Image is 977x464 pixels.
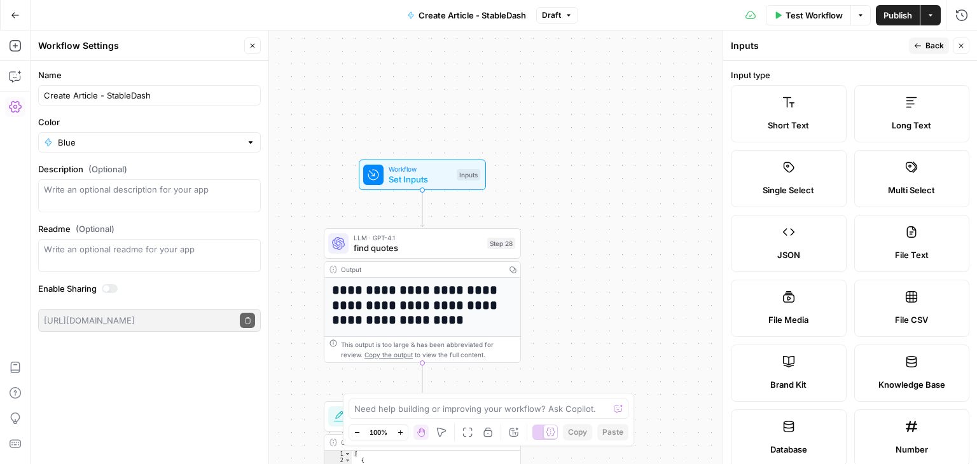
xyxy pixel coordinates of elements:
input: Blue [58,136,241,149]
div: Inputs [731,39,905,52]
label: Readme [38,222,261,235]
div: Step 28 [487,238,515,249]
span: LLM · GPT-4.1 [354,233,482,243]
input: Untitled [44,89,255,102]
span: Draft [542,10,561,21]
span: Set Inputs [389,173,452,186]
button: Paste [597,424,628,440]
span: (Optional) [76,222,114,235]
span: Workflow [389,164,452,174]
span: Knowledge Base [878,378,945,391]
button: Copy [563,424,592,440]
span: Brand Kit [770,378,807,391]
div: 2 [324,457,352,463]
span: Create Article - StableDash [419,9,526,22]
div: Workflow Settings [38,39,240,52]
span: Copy [568,426,587,438]
span: Multi Select [888,184,935,196]
span: find quotes [354,242,482,254]
span: Copy the output [364,351,413,358]
span: Back [925,40,944,51]
span: JSON [777,249,800,261]
span: Toggle code folding, rows 1 through 13 [344,451,351,457]
span: (Optional) [88,163,127,175]
span: File Media [768,313,808,326]
div: Inputs [457,169,480,181]
span: Test Workflow [786,9,843,22]
span: Paste [602,426,623,438]
button: Create Article - StableDash [399,5,534,25]
span: Single Select [763,184,814,196]
span: File CSV [895,313,928,326]
span: Number [896,443,928,456]
span: Publish [883,9,912,22]
span: 100% [370,427,387,437]
div: This output is too large & has been abbreviated for review. to view the full content. [341,339,515,360]
div: Output [341,437,501,447]
div: Output [341,264,501,275]
div: WorkflowSet InputsInputs [324,160,521,190]
g: Edge from start to step_28 [420,190,424,227]
span: Database [770,443,807,456]
label: Name [38,69,261,81]
button: Test Workflow [766,5,850,25]
label: Input type [731,69,969,81]
label: Description [38,163,261,175]
button: Draft [536,7,578,24]
label: Color [38,116,261,128]
span: File Text [895,249,929,261]
button: Back [909,38,949,54]
span: Short Text [768,119,809,132]
span: Long Text [892,119,931,132]
div: 1 [324,451,352,457]
span: Toggle code folding, rows 2 through 12 [344,457,351,463]
g: Edge from step_28 to step_30 [420,363,424,400]
label: Enable Sharing [38,282,261,295]
button: Publish [876,5,920,25]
